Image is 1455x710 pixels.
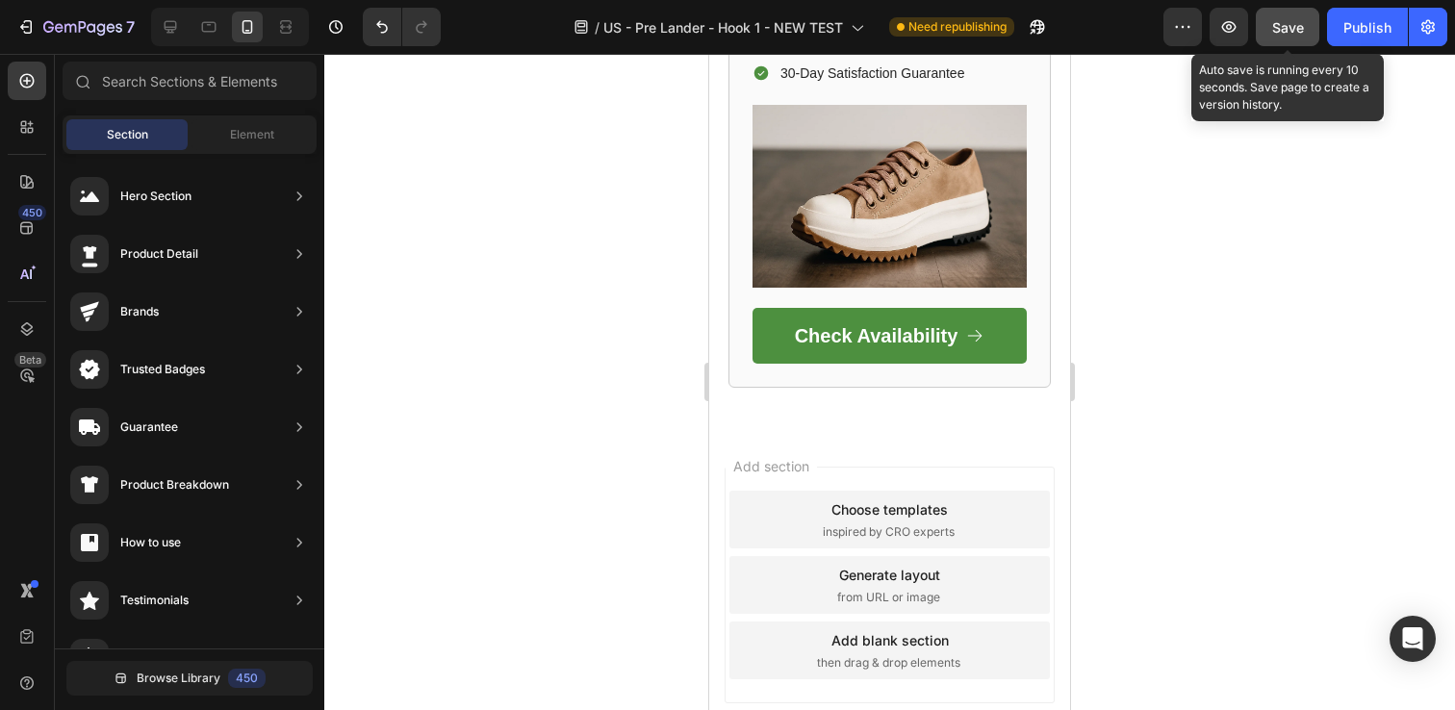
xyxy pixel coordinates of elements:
div: How to use [120,533,181,552]
div: Hero Section [120,187,191,206]
div: Guarantee [120,418,178,437]
input: Search Sections & Elements [63,62,317,100]
div: Trusted Badges [120,360,205,379]
span: US - Pre Lander - Hook 1 - NEW TEST [603,17,843,38]
button: Publish [1327,8,1408,46]
div: Undo/Redo [363,8,441,46]
p: 7 [126,15,135,38]
span: Section [107,126,148,143]
div: Publish [1343,17,1391,38]
div: Beta [14,352,46,368]
div: Brands [120,302,159,321]
button: Save [1256,8,1319,46]
span: Browse Library [137,670,220,687]
span: Save [1272,19,1304,36]
span: / [595,17,600,38]
div: Product Breakdown [120,475,229,494]
button: 7 [8,8,143,46]
span: Need republishing [908,18,1007,36]
div: Open Intercom Messenger [1390,616,1436,662]
div: Testimonials [120,591,189,610]
div: Product Detail [120,244,198,264]
span: Element [230,126,274,143]
button: Browse Library450 [66,661,313,696]
div: 450 [18,205,46,220]
div: 450 [228,669,266,688]
iframe: Design area [709,54,1070,710]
